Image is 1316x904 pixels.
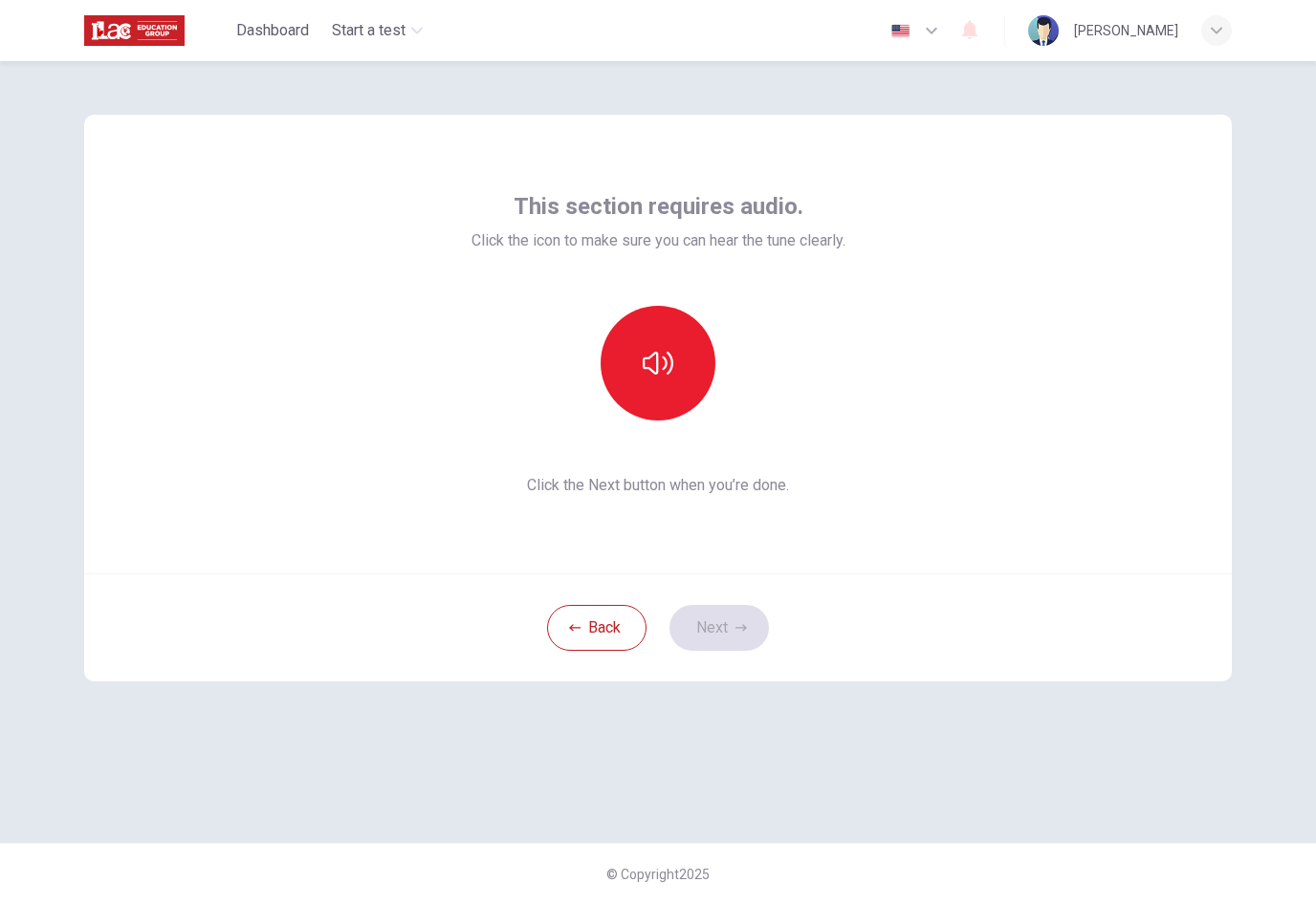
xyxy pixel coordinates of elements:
[236,19,309,42] span: Dashboard
[229,13,317,48] button: Dashboard
[1074,19,1178,42] div: [PERSON_NAME]
[606,867,710,882] span: © Copyright 2025
[84,11,229,50] a: ILAC logo
[324,13,430,48] button: Start a test
[472,229,845,252] span: Click the icon to make sure you can hear the tune clearly.
[332,19,406,42] span: Start a test
[84,11,185,50] img: ILAC logo
[472,474,845,497] span: Click the Next button when you’re done.
[547,605,647,651] button: Back
[888,24,912,38] img: en
[1028,15,1059,46] img: Profile picture
[514,191,803,222] span: This section requires audio.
